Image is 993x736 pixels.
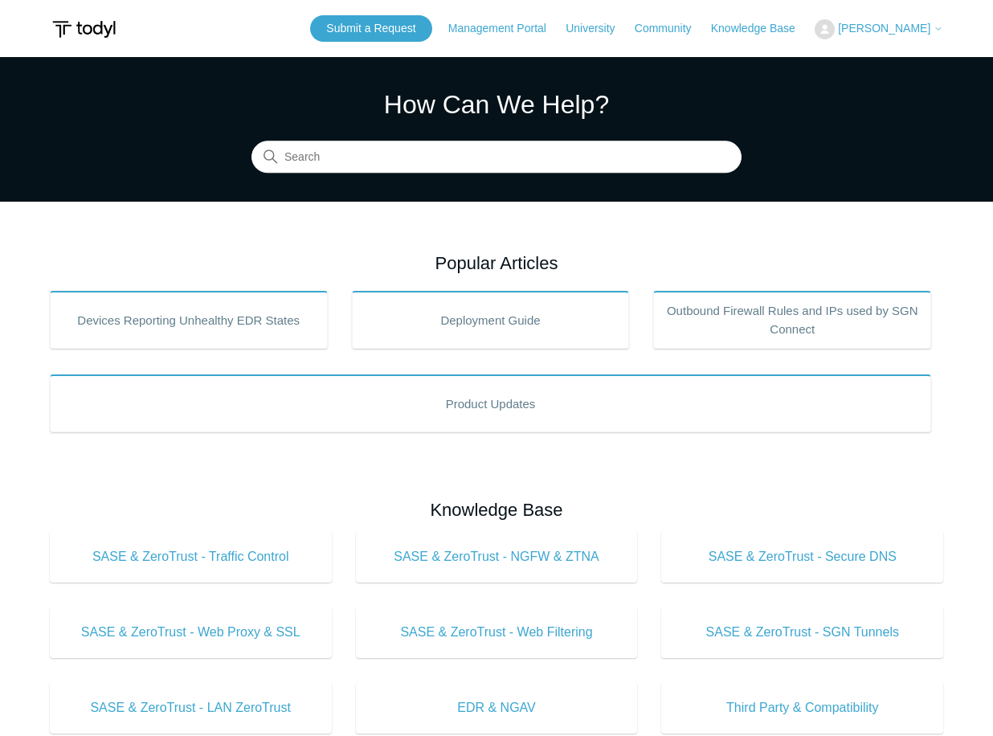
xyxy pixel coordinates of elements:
[380,698,614,718] span: EDR & NGAV
[50,682,332,734] a: SASE & ZeroTrust - LAN ZeroTrust
[74,623,308,642] span: SASE & ZeroTrust - Web Proxy & SSL
[50,531,332,583] a: SASE & ZeroTrust - Traffic Control
[380,547,614,566] span: SASE & ZeroTrust - NGFW & ZTNA
[50,250,943,276] h2: Popular Articles
[661,607,943,658] a: SASE & ZeroTrust - SGN Tunnels
[50,607,332,658] a: SASE & ZeroTrust - Web Proxy & SSL
[661,682,943,734] a: Third Party & Compatibility
[380,623,614,642] span: SASE & ZeroTrust - Web Filtering
[352,291,630,349] a: Deployment Guide
[685,547,919,566] span: SASE & ZeroTrust - Secure DNS
[50,14,118,44] img: Todyl Support Center Help Center home page
[74,547,308,566] span: SASE & ZeroTrust - Traffic Control
[815,19,943,39] button: [PERSON_NAME]
[251,85,742,124] h1: How Can We Help?
[685,623,919,642] span: SASE & ZeroTrust - SGN Tunnels
[356,531,638,583] a: SASE & ZeroTrust - NGFW & ZTNA
[310,15,431,42] a: Submit a Request
[653,291,931,349] a: Outbound Firewall Rules and IPs used by SGN Connect
[356,682,638,734] a: EDR & NGAV
[711,20,811,37] a: Knowledge Base
[50,291,328,349] a: Devices Reporting Unhealthy EDR States
[838,22,930,35] span: [PERSON_NAME]
[50,374,931,432] a: Product Updates
[50,497,943,523] h2: Knowledge Base
[448,20,562,37] a: Management Portal
[356,607,638,658] a: SASE & ZeroTrust - Web Filtering
[251,141,742,174] input: Search
[566,20,631,37] a: University
[635,20,708,37] a: Community
[661,531,943,583] a: SASE & ZeroTrust - Secure DNS
[74,698,308,718] span: SASE & ZeroTrust - LAN ZeroTrust
[685,698,919,718] span: Third Party & Compatibility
